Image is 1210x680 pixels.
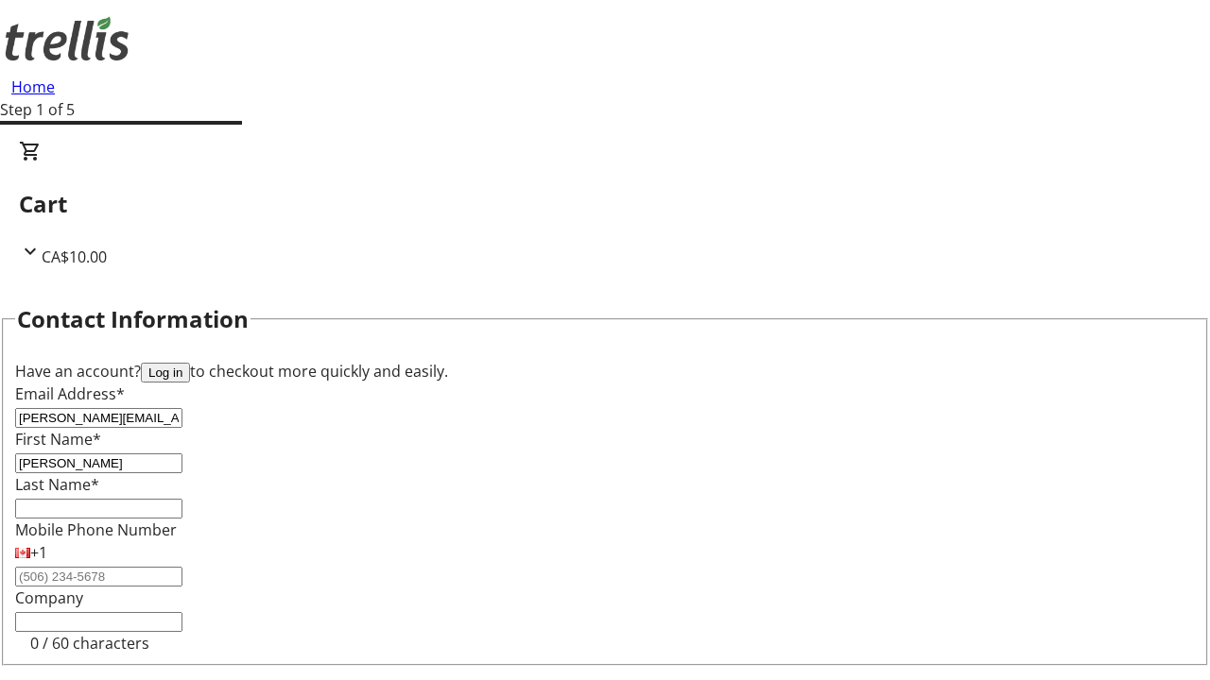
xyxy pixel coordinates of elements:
span: CA$10.00 [42,246,107,267]
input: (506) 234-5678 [15,567,182,586]
button: Log in [141,363,190,382]
h2: Cart [19,187,1191,221]
div: CartCA$10.00 [19,140,1191,268]
tr-character-limit: 0 / 60 characters [30,633,149,654]
div: Have an account? to checkout more quickly and easily. [15,360,1195,382]
label: Company [15,587,83,608]
label: Mobile Phone Number [15,519,177,540]
label: Email Address* [15,383,125,404]
label: First Name* [15,429,101,450]
h2: Contact Information [17,302,249,336]
label: Last Name* [15,474,99,495]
